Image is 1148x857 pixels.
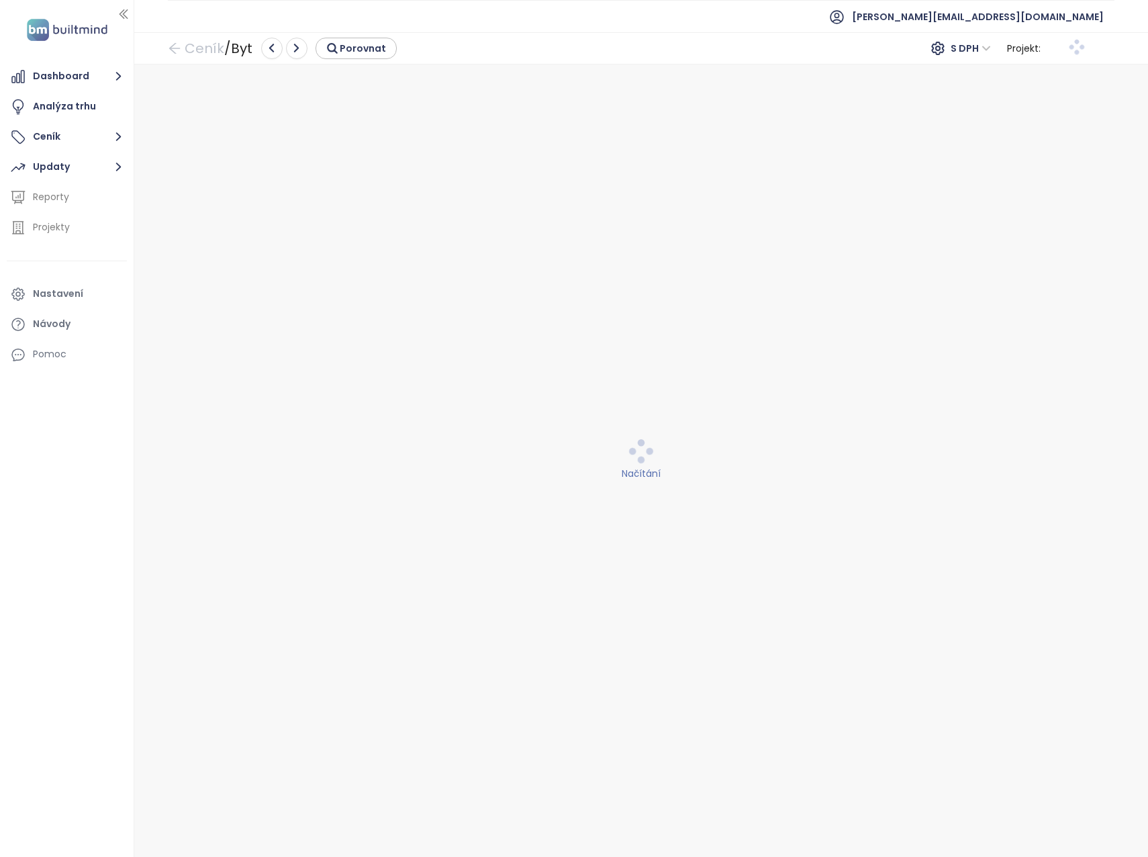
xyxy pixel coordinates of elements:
[33,159,70,175] div: Updaty
[7,214,127,241] a: Projekty
[340,41,386,56] span: Porovnat
[7,63,127,90] button: Dashboard
[7,93,127,120] a: Analýza trhu
[951,38,991,58] span: S DPH
[168,36,224,60] a: arrow-left Ceník
[168,36,397,60] div: / Byt
[33,285,83,302] div: Nastavení
[33,219,70,236] div: Projekty
[7,281,127,308] a: Nastavení
[33,98,96,115] div: Analýza trhu
[1007,36,1110,60] div: Projekt :
[7,124,127,150] button: Ceník
[143,466,1140,481] div: Načítání
[33,346,66,363] div: Pomoc
[33,189,69,206] div: Reporty
[33,316,70,332] div: Návody
[7,154,127,181] button: Updaty
[23,16,111,44] img: logo
[7,311,127,338] a: Návody
[7,341,127,368] div: Pomoc
[7,184,127,211] a: Reporty
[852,1,1104,33] span: [PERSON_NAME][EMAIL_ADDRESS][DOMAIN_NAME]
[316,38,397,59] button: Porovnat
[168,42,181,55] span: arrow-left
